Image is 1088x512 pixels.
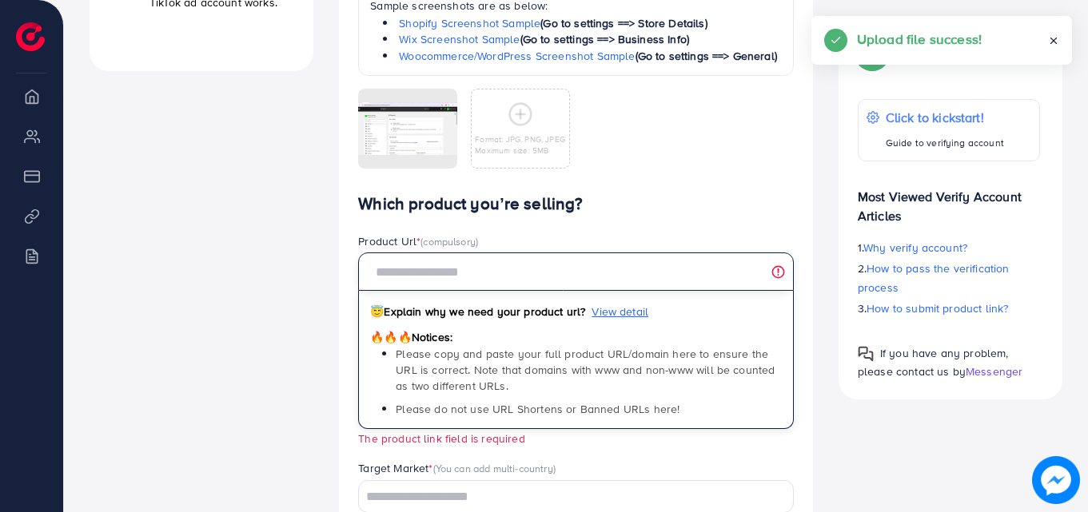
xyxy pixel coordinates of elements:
input: Search for option [361,485,773,510]
span: 🔥🔥🔥 [370,329,411,345]
label: Target Market [358,460,556,476]
span: Messenger [966,363,1022,379]
span: View detail [592,304,648,320]
p: 3. [858,299,1040,318]
span: (Go to settings ==> General) [636,48,777,64]
img: logo [16,22,45,51]
span: Please do not use URL Shortens or Banned URLs here! [396,401,680,417]
img: Popup guide [858,346,874,362]
span: Please copy and paste your full product URL/domain here to ensure the URL is correct. Note that d... [396,346,775,395]
p: 2. [858,259,1040,297]
p: Maximum size: 5MB [475,145,565,156]
span: Explain why we need your product url? [370,304,585,320]
a: Wix Screenshot Sample [399,31,520,47]
span: How to submit product link? [867,300,1008,316]
small: The product link field is required [358,431,524,446]
span: How to pass the verification process [858,260,1010,296]
span: (Go to settings ==> Store Details) [540,15,707,31]
label: Product Url [358,233,478,249]
p: 1. [858,238,1040,257]
a: Shopify Screenshot Sample [399,15,540,31]
span: (You can add multi-country) [433,461,556,475]
span: 😇 [370,304,384,320]
span: If you have any problem, please contact us by [858,345,1009,379]
h4: Which product you’re selling? [358,194,794,214]
span: Why verify account? [863,240,967,256]
p: Format: JPG, PNG, JPEG [475,133,565,145]
span: (Go to settings ==> Business Info) [520,31,689,47]
p: Guide to verifying account [886,133,1004,153]
span: Notices: [370,329,452,345]
img: image [1032,456,1080,504]
img: img uploaded [358,102,457,155]
p: Most Viewed Verify Account Articles [858,174,1040,225]
h5: Upload file success! [857,29,982,50]
p: Click to kickstart! [886,108,1004,127]
span: (compulsory) [420,234,478,248]
a: Woocommerce/WordPress Screenshot Sample [399,48,635,64]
